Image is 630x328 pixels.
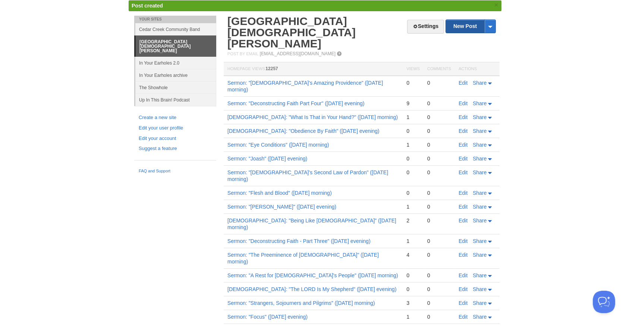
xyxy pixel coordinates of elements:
[459,190,467,196] a: Edit
[227,80,383,93] a: Sermon: "[DEMOGRAPHIC_DATA]'s Amazing Providence" ([DATE] morning)
[427,252,451,258] div: 0
[227,100,365,106] a: Sermon: "Deconstructing Faith Part Four" ([DATE] evening)
[459,100,467,106] a: Edit
[473,286,486,292] span: Share
[227,128,379,134] a: [DEMOGRAPHIC_DATA]: "Obedience By Faith" ([DATE] evening)
[473,114,486,120] span: Share
[427,128,451,134] div: 0
[135,57,216,69] a: In Your Earholes 2.0
[139,124,212,132] a: Edit your user profile
[135,69,216,81] a: In Your Earholes archive
[227,156,307,162] a: Sermon: "Joash" ([DATE] evening)
[132,3,163,9] span: Post created
[227,190,332,196] a: Sermon: "Flesh and Blood" ([DATE] morning)
[455,62,500,76] th: Actions
[139,114,212,122] a: Create a new site
[459,314,467,320] a: Edit
[446,20,495,33] a: New Post
[227,300,375,306] a: Sermon: "Strangers, Sojourners and Pilgrims" ([DATE] morning)
[227,204,336,210] a: Sermon: "[PERSON_NAME]" ([DATE] evening)
[139,135,212,143] a: Edit your account
[423,62,455,76] th: Comments
[406,141,419,148] div: 1
[406,203,419,210] div: 1
[473,204,486,210] span: Share
[139,168,212,175] a: FAQ and Support
[459,128,467,134] a: Edit
[427,217,451,224] div: 0
[227,142,329,148] a: Sermon: "Eye Conditions" ([DATE] morning)
[265,66,278,71] span: 12257
[136,36,216,57] a: [GEOGRAPHIC_DATA][DEMOGRAPHIC_DATA][PERSON_NAME]
[139,145,212,153] a: Suggest a feature
[473,142,486,148] span: Share
[227,218,396,230] a: [DEMOGRAPHIC_DATA]: "Being Like [DEMOGRAPHIC_DATA]" ([DATE] morning)
[459,238,467,244] a: Edit
[427,114,451,121] div: 0
[227,314,308,320] a: Sermon: "Focus" ([DATE] evening)
[227,169,388,182] a: Sermon: "[DEMOGRAPHIC_DATA]'s Second Law of Pardon" ([DATE] morning)
[260,51,336,56] a: [EMAIL_ADDRESS][DOMAIN_NAME]
[224,62,403,76] th: Homepage Views
[406,286,419,293] div: 0
[406,169,419,176] div: 0
[427,141,451,148] div: 0
[406,252,419,258] div: 4
[135,94,216,106] a: Up In This Brain! Podcast
[406,128,419,134] div: 0
[459,169,467,175] a: Edit
[459,114,467,120] a: Edit
[406,79,419,86] div: 0
[473,238,486,244] span: Share
[406,100,419,107] div: 9
[459,252,467,258] a: Edit
[427,169,451,176] div: 0
[427,313,451,320] div: 0
[459,218,467,224] a: Edit
[593,291,615,313] iframe: Help Scout Beacon - Open
[459,204,467,210] a: Edit
[406,217,419,224] div: 2
[459,272,467,278] a: Edit
[427,203,451,210] div: 0
[459,286,467,292] a: Edit
[427,272,451,279] div: 0
[427,79,451,86] div: 0
[227,114,398,120] a: [DEMOGRAPHIC_DATA]: "What Is That in Your Hand?" ([DATE] morning)
[459,156,467,162] a: Edit
[427,238,451,244] div: 0
[427,100,451,107] div: 0
[473,272,486,278] span: Share
[473,300,486,306] span: Share
[473,169,486,175] span: Share
[227,51,258,56] span: Post by Email
[427,286,451,293] div: 0
[135,81,216,94] a: The Showhole
[406,300,419,306] div: 3
[227,272,398,278] a: Sermon: "A Rest for [DEMOGRAPHIC_DATA]'s People" ([DATE] morning)
[473,100,486,106] span: Share
[473,314,486,320] span: Share
[406,272,419,279] div: 0
[427,190,451,196] div: 0
[406,114,419,121] div: 1
[406,238,419,244] div: 1
[227,286,396,292] a: [DEMOGRAPHIC_DATA]: "The LORD Is My Shepherd" ([DATE] evening)
[406,313,419,320] div: 1
[427,155,451,162] div: 0
[403,62,423,76] th: Views
[473,218,486,224] span: Share
[227,238,371,244] a: Sermon: "Deconstructing Faith - Part Three" ([DATE] evening)
[427,300,451,306] div: 0
[407,20,444,34] a: Settings
[493,0,500,10] a: ×
[135,23,216,35] a: Cedar Creek Community Band
[473,128,486,134] span: Share
[227,252,379,265] a: Sermon: "The Preeminence of [DEMOGRAPHIC_DATA]" ([DATE] morning)
[473,80,486,86] span: Share
[473,190,486,196] span: Share
[459,80,467,86] a: Edit
[227,15,356,50] a: [GEOGRAPHIC_DATA][DEMOGRAPHIC_DATA][PERSON_NAME]
[406,190,419,196] div: 0
[473,252,486,258] span: Share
